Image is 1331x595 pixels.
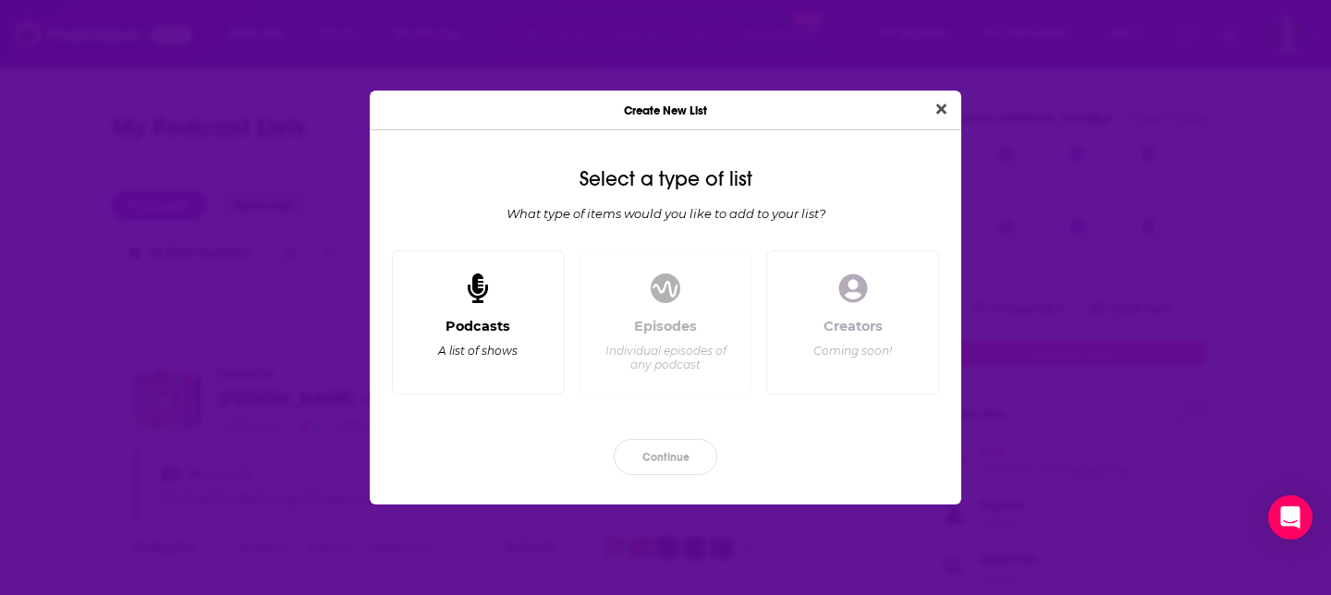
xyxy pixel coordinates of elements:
[602,344,728,371] div: Individual episodes of any podcast
[446,318,510,334] div: Podcasts
[824,318,883,334] div: Creators
[1268,495,1313,540] div: Open Intercom Messenger
[929,98,954,121] button: Close
[813,344,892,358] div: Coming soon!
[614,439,717,475] button: Continue
[438,344,518,358] div: A list of shows
[370,91,961,130] div: Create New List
[385,206,946,221] div: What type of items would you like to add to your list?
[385,167,946,191] div: Select a type of list
[634,318,697,334] div: Episodes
